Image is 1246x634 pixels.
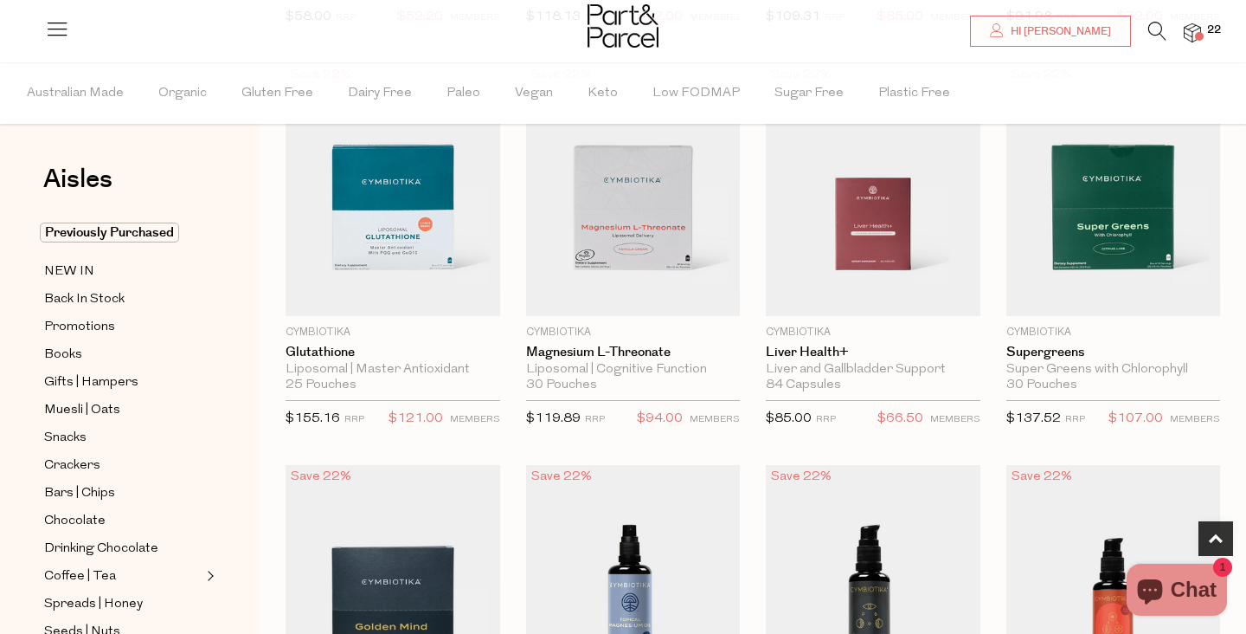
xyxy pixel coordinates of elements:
img: Supergreens [1006,63,1221,316]
div: Save 22% [286,465,356,488]
div: Super Greens with Chlorophyll [1006,362,1221,378]
a: Snacks [44,427,202,449]
small: RRP [1065,415,1085,424]
inbox-online-store-chat: Shopify online store chat [1121,564,1232,620]
img: Magnesium L-Threonate [526,63,741,316]
span: Hi [PERSON_NAME] [1006,24,1111,39]
small: MEMBERS [1170,415,1220,424]
a: Magnesium L-Threonate [526,345,741,360]
a: Spreads | Honey [44,593,202,615]
p: Cymbiotika [526,325,741,340]
div: Liposomal | Master Antioxidant [286,362,500,378]
div: Liposomal | Cognitive Function [526,362,741,378]
a: Hi [PERSON_NAME] [970,16,1131,47]
span: $121.00 [389,408,443,430]
a: Books [44,344,202,366]
span: $107.00 [1108,408,1163,430]
a: Supergreens [1006,345,1221,360]
span: $66.50 [877,408,923,430]
a: Promotions [44,316,202,338]
a: Previously Purchased [44,223,202,243]
span: Chocolate [44,511,106,532]
span: $94.00 [637,408,683,430]
div: Save 22% [526,465,597,488]
span: 25 Pouches [286,378,356,393]
p: Cymbiotika [1006,325,1221,340]
span: Snacks [44,428,87,449]
p: Cymbiotika [286,325,500,340]
div: Save 22% [766,465,837,488]
button: Expand/Collapse Coffee | Tea [202,566,215,586]
a: Liver Health+ [766,345,980,360]
span: Plastic Free [878,63,950,124]
span: 84 Capsules [766,378,841,393]
span: Promotions [44,317,115,338]
span: 30 Pouches [1006,378,1077,393]
a: Gifts | Hampers [44,372,202,393]
span: Drinking Chocolate [44,539,158,560]
a: Back In Stock [44,288,202,310]
span: $137.52 [1006,412,1061,425]
div: Liver and Gallbladder Support [766,362,980,378]
small: MEMBERS [450,415,500,424]
a: Coffee | Tea [44,566,202,587]
span: Coffee | Tea [44,566,116,587]
span: Dairy Free [348,63,412,124]
small: RRP [344,415,364,424]
small: MEMBERS [690,415,740,424]
span: Spreads | Honey [44,594,143,615]
a: NEW IN [44,261,202,282]
span: Gluten Free [241,63,313,124]
a: Crackers [44,455,202,476]
span: $119.89 [526,412,581,425]
span: Vegan [515,63,553,124]
a: Drinking Chocolate [44,538,202,560]
span: Keto [588,63,618,124]
img: Part&Parcel [588,4,658,48]
span: Back In Stock [44,289,125,310]
a: Muesli | Oats [44,399,202,421]
span: 30 Pouches [526,378,597,393]
small: RRP [585,415,605,424]
span: Previously Purchased [40,223,179,243]
span: $85.00 [766,412,812,425]
span: Aisles [43,160,112,198]
span: Gifts | Hampers [44,372,138,393]
span: 22 [1203,23,1225,38]
a: 22 [1184,23,1201,42]
span: Organic [158,63,207,124]
span: Books [44,345,82,366]
span: NEW IN [44,262,94,282]
a: Aisles [43,166,112,210]
p: Cymbiotika [766,325,980,340]
img: Glutathione [286,63,500,316]
span: Muesli | Oats [44,400,120,421]
img: Liver Health+ [766,63,980,316]
a: Glutathione [286,345,500,360]
span: Australian Made [27,63,124,124]
span: Crackers [44,456,100,476]
span: Bars | Chips [44,483,115,504]
span: Low FODMAP [652,63,740,124]
div: Save 22% [1006,465,1077,488]
small: RRP [816,415,836,424]
small: MEMBERS [930,415,980,424]
span: $155.16 [286,412,340,425]
a: Chocolate [44,510,202,532]
span: Sugar Free [774,63,844,124]
a: Bars | Chips [44,482,202,504]
span: Paleo [446,63,480,124]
